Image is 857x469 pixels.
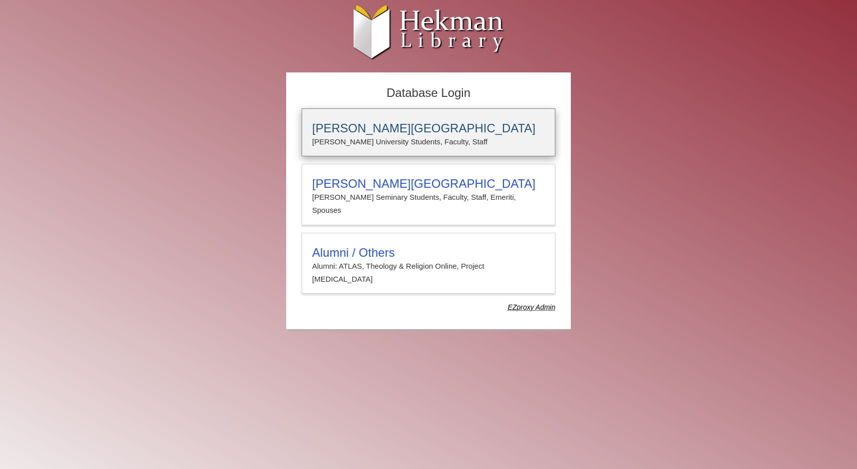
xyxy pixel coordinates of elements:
[312,260,545,286] p: Alumni: ATLAS, Theology & Religion Online, Project [MEDICAL_DATA]
[302,164,555,225] a: [PERSON_NAME][GEOGRAPHIC_DATA][PERSON_NAME] Seminary Students, Faculty, Staff, Emeriti, Spouses
[312,177,545,191] h3: [PERSON_NAME][GEOGRAPHIC_DATA]
[508,303,555,311] dfn: Use Alumni login
[302,108,555,156] a: [PERSON_NAME][GEOGRAPHIC_DATA][PERSON_NAME] University Students, Faculty, Staff
[312,246,545,260] h3: Alumni / Others
[312,246,545,286] summary: Alumni / OthersAlumni: ATLAS, Theology & Religion Online, Project [MEDICAL_DATA]
[297,83,560,103] h2: Database Login
[312,191,545,217] p: [PERSON_NAME] Seminary Students, Faculty, Staff, Emeriti, Spouses
[312,121,545,135] h3: [PERSON_NAME][GEOGRAPHIC_DATA]
[312,135,545,148] p: [PERSON_NAME] University Students, Faculty, Staff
